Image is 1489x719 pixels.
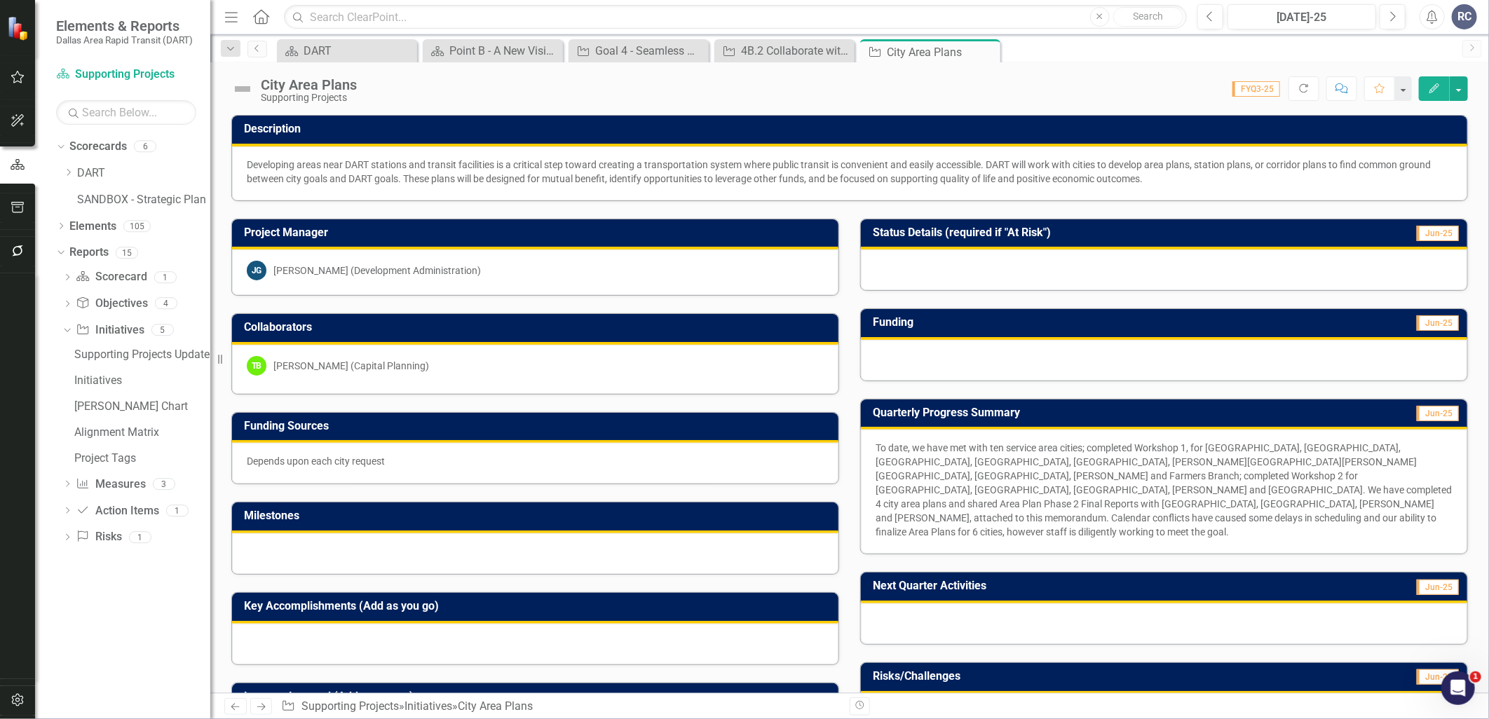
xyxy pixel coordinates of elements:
a: DART [280,42,414,60]
p: To date, we have met with ten service area cities; completed Workshop 1, for [GEOGRAPHIC_DATA], [... [876,441,1453,539]
div: 1 [166,505,189,516]
button: [DATE]-25 [1228,4,1376,29]
a: Reports [69,245,109,261]
a: Point B - A New Vision for Mobility in [GEOGRAPHIC_DATA][US_STATE] [426,42,559,60]
div: 3 [153,478,175,490]
div: 15 [116,247,138,259]
a: Initiatives [76,322,144,338]
div: City Area Plans [261,77,357,93]
div: Point B - A New Vision for Mobility in [GEOGRAPHIC_DATA][US_STATE] [449,42,559,60]
div: Initiatives [74,374,210,387]
div: 105 [123,220,151,232]
span: Jun-25 [1417,580,1459,595]
div: Alignment Matrix [74,426,210,439]
img: Not Defined [231,78,254,100]
a: SANDBOX - Strategic Plan [77,192,210,208]
a: Scorecards [69,139,127,155]
a: Risks [76,529,121,545]
div: 1 [129,531,151,543]
div: TB [247,356,266,376]
div: Goal 4 - Seamless Mobility [595,42,705,60]
span: 1 [1470,671,1481,683]
div: 4 [155,298,177,310]
div: Project Tags [74,452,210,465]
input: Search Below... [56,100,196,125]
div: » » [281,699,839,715]
h3: Risks/Challenges [873,670,1265,683]
h3: Key Accomplishments (Add as you go) [244,600,831,612]
a: Action Items [76,503,158,519]
div: 1 [154,271,177,283]
iframe: Intercom live chat [1441,671,1475,705]
span: Search [1133,11,1163,22]
span: Jun-25 [1417,315,1459,331]
a: 4B.2 Collaborate with cities to create and implement better access to transit [718,42,851,60]
input: Search ClearPoint... [284,5,1187,29]
a: Measures [76,477,145,493]
a: Project Tags [71,447,210,470]
span: Elements & Reports [56,18,193,34]
span: Jun-25 [1417,669,1459,685]
div: 5 [151,324,174,336]
div: DART [304,42,414,60]
p: Depends upon each city request [247,454,824,468]
h3: Description [244,123,1460,135]
a: Supporting Projects [56,67,196,83]
a: Supporting Projects Update [71,343,210,366]
h3: Project Manager [244,226,831,239]
span: FYQ3-25 [1232,81,1280,97]
div: [DATE]-25 [1232,9,1371,26]
h3: Status Details (required if "At Risk") [873,226,1345,239]
h3: Next Quarter Activities [873,580,1298,592]
a: DART [77,165,210,182]
div: [PERSON_NAME] (Capital Planning) [273,359,429,373]
div: JG [247,261,266,280]
h3: Collaborators [244,321,831,334]
div: City Area Plans [887,43,997,61]
button: Search [1113,7,1183,27]
div: [PERSON_NAME] Chart [74,400,210,413]
h3: Quarterly Progress Summary [873,406,1326,419]
small: Dallas Area Rapid Transit (DART) [56,34,193,46]
div: 6 [134,141,156,153]
img: ClearPoint Strategy [7,16,32,41]
h3: Lessons Learned (Add as you go) [244,690,831,703]
button: RC [1452,4,1477,29]
div: [PERSON_NAME] (Development Administration) [273,263,481,278]
h3: Funding Sources [244,420,831,432]
a: Objectives [76,296,147,312]
a: Elements [69,219,116,235]
a: Scorecard [76,269,147,285]
a: Supporting Projects [301,699,399,713]
p: Developing areas near DART stations and transit facilities is a critical step toward creating a t... [247,158,1453,186]
span: Jun-25 [1417,226,1459,241]
div: Supporting Projects Update [74,348,210,361]
a: Initiatives [71,369,210,392]
div: Supporting Projects [261,93,357,103]
h3: Milestones [244,509,831,522]
div: 4B.2 Collaborate with cities to create and implement better access to transit [741,42,851,60]
a: Alignment Matrix [71,421,210,444]
div: City Area Plans [458,699,533,713]
span: Jun-25 [1417,406,1459,421]
a: [PERSON_NAME] Chart [71,395,210,418]
a: Goal 4 - Seamless Mobility [572,42,705,60]
h3: Funding [873,316,1157,329]
a: Initiatives [404,699,452,713]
